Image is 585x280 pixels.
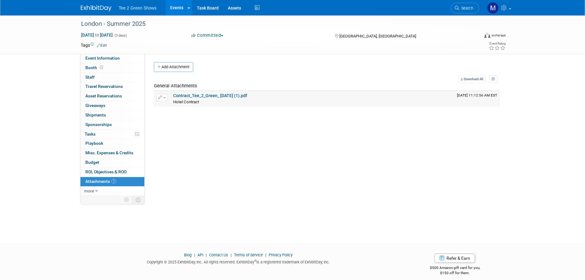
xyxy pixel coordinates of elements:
[85,112,106,117] span: Shipments
[85,141,103,146] span: Playbook
[484,33,490,38] img: Format-Inperson.png
[234,253,263,257] a: Terms of Service
[451,3,479,14] a: Search
[80,82,144,91] a: Travel Reservations
[339,34,416,38] span: [GEOGRAPHIC_DATA], [GEOGRAPHIC_DATA]
[81,42,107,48] td: Tags
[80,120,144,129] a: Sponsorships
[81,32,113,38] span: [DATE] [DATE]
[80,111,144,120] a: Shipments
[80,92,144,101] a: Asset Reservations
[80,54,144,63] a: Event Information
[489,42,505,45] div: Event Rating
[80,130,144,139] a: Tasks
[114,34,127,37] span: (3 days)
[121,196,132,204] td: Personalize Event Tab Strip
[405,270,505,276] div: $150 off for them.
[209,253,228,257] a: Contact Us
[99,65,104,70] span: Booth not reserved yet
[111,179,116,183] span: 1
[443,32,506,41] div: Event Format
[81,258,396,265] div: Copyright © 2025 ExhibitDay, Inc. All rights reserved. ExhibitDay is a registered trademark of Ex...
[132,196,144,204] td: Toggle Event Tabs
[491,33,506,38] div: In-Person
[85,150,133,155] span: Misc. Expenses & Credits
[193,253,197,257] span: |
[487,2,499,14] img: Michael Kruger
[173,100,199,104] span: Hotel Contract
[85,75,95,80] span: Staff
[85,169,127,174] span: ROI, Objectives & ROO
[80,177,144,186] a: Attachments1
[264,253,268,257] span: |
[154,62,193,72] button: Add Attachment
[459,6,473,10] span: Search
[197,253,203,257] a: API
[85,65,104,70] span: Booth
[80,187,144,196] a: more
[85,56,120,61] span: Event Information
[204,253,208,257] span: |
[405,261,505,275] div: $500 Amazon gift card for you,
[85,132,96,136] span: Tasks
[435,254,475,263] a: Refer & Earn
[184,253,192,257] a: Blog
[85,93,122,98] span: Asset Reservations
[80,158,144,167] a: Budget
[254,259,256,262] sup: ®
[269,253,293,257] a: Privacy Policy
[79,18,470,30] div: London - Summer 2025
[80,148,144,158] a: Misc. Expenses & Credits
[457,93,497,97] span: Upload Timestamp
[458,75,485,83] a: Download All
[97,43,107,48] a: Edit
[85,160,99,165] span: Budget
[80,63,144,73] a: Booth
[85,84,123,89] span: Travel Reservations
[119,6,157,10] span: Tee 2 Green Shows
[229,253,233,257] span: |
[454,91,500,106] td: Upload Timestamp
[85,179,116,184] span: Attachments
[80,73,144,82] a: Staff
[80,168,144,177] a: ROI, Objectives & ROO
[85,103,105,108] span: Giveaways
[85,122,112,127] span: Sponsorships
[80,139,144,148] a: Playbook
[80,101,144,110] a: Giveaways
[81,5,111,11] img: ExhibitDay
[189,32,226,39] button: Committed
[84,188,94,193] span: more
[154,83,197,89] span: General Attachments
[173,93,247,98] a: Contract_Tee_2_Green_ [DATE] (1).pdf
[94,33,100,37] span: to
